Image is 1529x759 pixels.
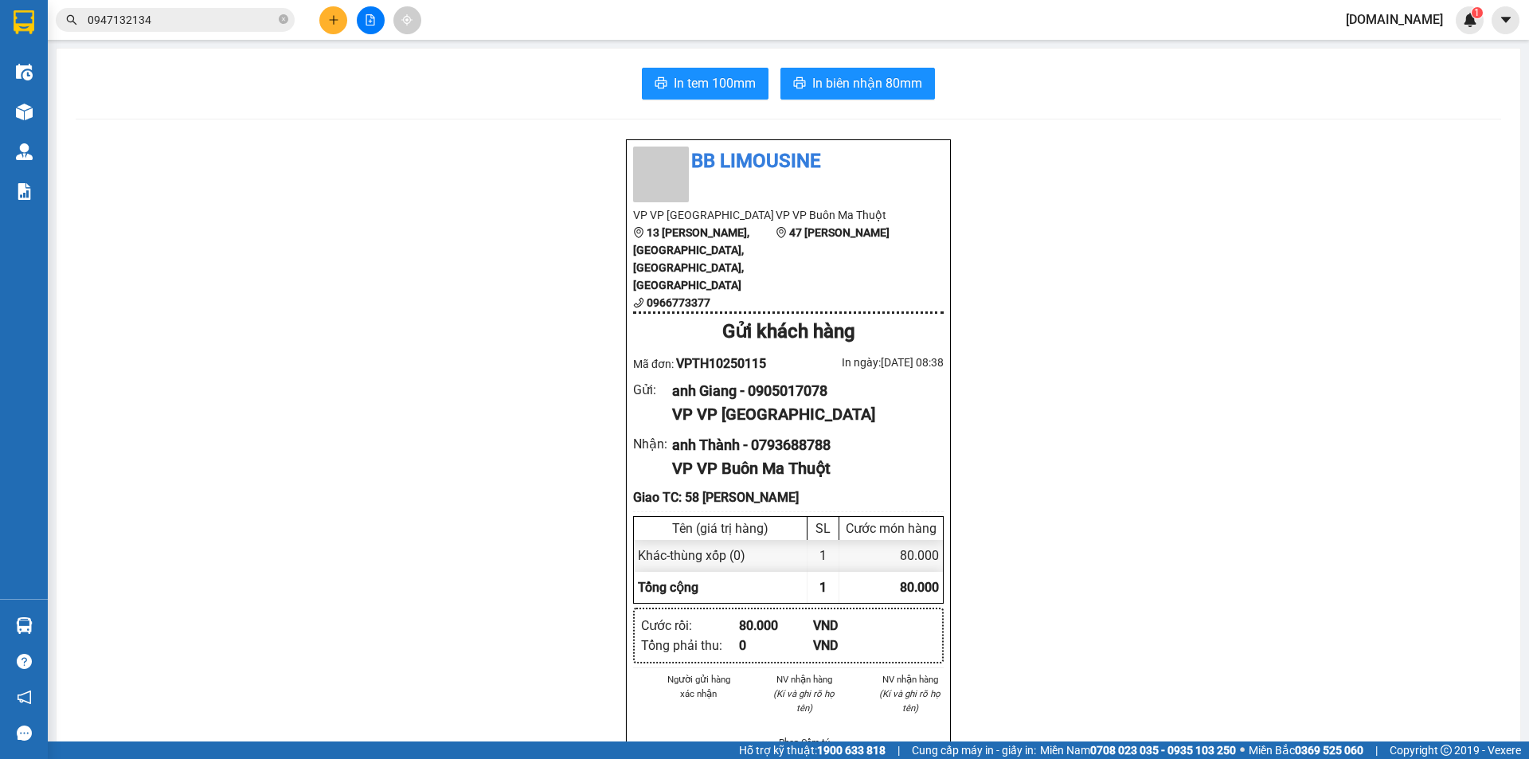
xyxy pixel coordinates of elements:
li: NV nhận hàng [876,672,944,687]
li: VP VP [GEOGRAPHIC_DATA] [633,206,776,224]
span: | [897,741,900,759]
span: question-circle [17,654,32,669]
span: caret-down [1499,13,1513,27]
span: ⚪️ [1240,747,1245,753]
img: warehouse-icon [16,143,33,160]
span: In tem 100mm [674,73,756,93]
span: Hỗ trợ kỹ thuật: [739,741,886,759]
div: SL [811,521,835,536]
span: aim [401,14,413,25]
div: anh Giang - 0905017078 [672,380,931,402]
span: printer [793,76,806,92]
span: | [1375,741,1378,759]
img: warehouse-icon [16,617,33,634]
div: Tổng phải thu : [641,636,739,655]
div: anh Thành - 0793688788 [672,434,931,456]
img: warehouse-icon [16,64,33,80]
span: Miền Nam [1040,741,1236,759]
span: Cung cấp máy in - giấy in: [912,741,1036,759]
b: 47 [PERSON_NAME] [789,226,890,239]
span: VPTH10250115 [676,356,766,371]
span: copyright [1441,745,1452,756]
div: 1 [808,540,839,571]
span: Miền Bắc [1249,741,1363,759]
img: solution-icon [16,183,33,200]
b: 0966773377 [647,296,710,309]
span: close-circle [279,13,288,28]
div: Mã đơn: [633,354,788,374]
li: NV nhận hàng [771,672,839,687]
button: printerIn tem 100mm [642,68,768,100]
span: 1 [1474,7,1480,18]
div: Nhận : [633,434,672,454]
div: Giao TC: 58 [PERSON_NAME] [633,487,944,507]
span: notification [17,690,32,705]
li: VP VP Buôn Ma Thuột [776,206,918,224]
li: Phan Cẩm tú [771,735,839,749]
strong: 1900 633 818 [817,744,886,757]
span: [DOMAIN_NAME] [1333,10,1456,29]
span: search [66,14,77,25]
div: Gửi : [633,380,672,400]
li: BB Limousine [633,147,944,177]
div: 0 [739,636,813,655]
li: Người gửi hàng xác nhận [665,672,733,701]
span: message [17,726,32,741]
span: printer [655,76,667,92]
span: plus [328,14,339,25]
button: printerIn biên nhận 80mm [780,68,935,100]
span: In biên nhận 80mm [812,73,922,93]
div: 80.000 [839,540,943,571]
button: file-add [357,6,385,34]
div: Gửi khách hàng [633,317,944,347]
img: logo-vxr [14,10,34,34]
span: phone [633,297,644,308]
strong: 0369 525 060 [1295,744,1363,757]
strong: 0708 023 035 - 0935 103 250 [1090,744,1236,757]
div: Cước rồi : [641,616,739,636]
div: VP VP [GEOGRAPHIC_DATA] [672,402,931,427]
div: VND [813,616,887,636]
span: 1 [819,580,827,595]
i: (Kí và ghi rõ họ tên) [773,688,835,714]
span: 80.000 [900,580,939,595]
span: close-circle [279,14,288,24]
img: warehouse-icon [16,104,33,120]
span: Khác - thùng xốp (0) [638,548,745,563]
span: file-add [365,14,376,25]
div: VP VP Buôn Ma Thuột [672,456,931,481]
sup: 1 [1472,7,1483,18]
span: Tổng cộng [638,580,698,595]
span: environment [633,227,644,238]
button: aim [393,6,421,34]
div: 80.000 [739,616,813,636]
button: plus [319,6,347,34]
i: (Kí và ghi rõ họ tên) [879,688,940,714]
div: Cước món hàng [843,521,939,536]
span: environment [776,227,787,238]
button: caret-down [1492,6,1519,34]
b: 13 [PERSON_NAME], [GEOGRAPHIC_DATA], [GEOGRAPHIC_DATA], [GEOGRAPHIC_DATA] [633,226,749,291]
img: icon-new-feature [1463,13,1477,27]
div: In ngày: [DATE] 08:38 [788,354,944,371]
div: VND [813,636,887,655]
input: Tìm tên, số ĐT hoặc mã đơn [88,11,276,29]
div: Tên (giá trị hàng) [638,521,803,536]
